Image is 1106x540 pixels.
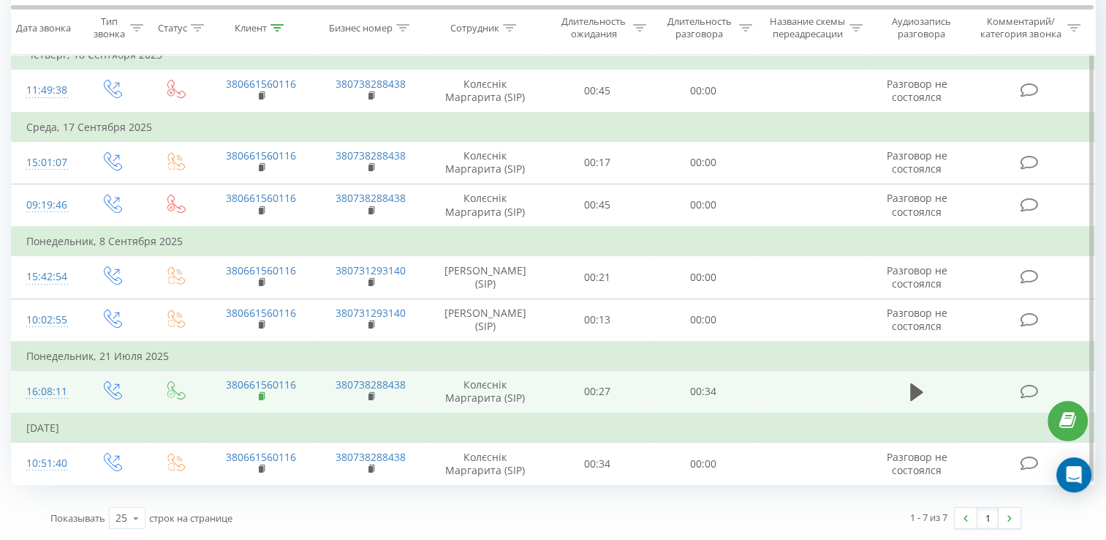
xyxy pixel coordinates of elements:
div: 1 - 7 из 7 [910,510,947,525]
div: 11:49:38 [26,76,64,105]
td: 00:00 [650,184,756,227]
div: Длительность ожидания [558,15,630,40]
div: 25 [115,511,127,525]
div: Тип звонка [92,15,126,40]
td: Колєснік Маргарита (SIP) [426,70,545,113]
td: 00:27 [545,370,651,413]
td: Понедельник, 8 Сентября 2025 [12,227,1095,256]
div: Бизнес номер [329,21,393,34]
span: Разговор не состоялся [886,149,947,176]
span: Разговор не состоялся [886,306,947,333]
td: Колєснік Маргарита (SIP) [426,443,545,485]
span: Разговор не состоялся [886,450,947,477]
div: Аудиозапись разговора [879,15,964,40]
div: Название схемы переадресации [769,15,846,40]
td: 00:45 [545,184,651,227]
a: 380661560116 [226,77,296,91]
div: Клиент [235,21,267,34]
div: Сотрудник [450,21,499,34]
td: [DATE] [12,413,1095,443]
a: 380661560116 [226,263,296,277]
td: [PERSON_NAME] (SIP) [426,256,545,299]
a: 380738288438 [336,149,406,162]
td: 00:00 [650,299,756,342]
div: 16:08:11 [26,378,64,406]
div: 15:42:54 [26,263,64,291]
td: Четверг, 18 Сентября 2025 [12,40,1095,70]
td: 00:00 [650,141,756,184]
span: строк на странице [149,511,232,525]
a: 380661560116 [226,378,296,391]
div: Статус [158,21,187,34]
a: 380738288438 [336,450,406,464]
td: 00:00 [650,443,756,485]
div: Комментарий/категория звонка [978,15,1064,40]
div: Open Intercom Messenger [1056,457,1091,492]
td: Понедельник, 21 Июля 2025 [12,342,1095,371]
td: Колєснік Маргарита (SIP) [426,370,545,413]
td: [PERSON_NAME] (SIP) [426,299,545,342]
a: 380731293140 [336,306,406,320]
a: 380661560116 [226,191,296,205]
div: Дата звонка [16,21,71,34]
a: 380738288438 [336,378,406,391]
div: 09:19:46 [26,191,64,220]
td: 00:13 [545,299,651,342]
td: Среда, 17 Сентября 2025 [12,113,1095,142]
a: 380738288438 [336,77,406,91]
a: 380661560116 [226,450,296,464]
a: 380731293140 [336,263,406,277]
div: 15:01:07 [26,149,64,177]
span: Показывать [50,511,105,525]
a: 380738288438 [336,191,406,205]
td: 00:34 [650,370,756,413]
td: 00:34 [545,443,651,485]
td: Колєснік Маргарита (SIP) [426,184,545,227]
a: 380661560116 [226,149,296,162]
td: Колєснік Маргарита (SIP) [426,141,545,184]
td: 00:45 [545,70,651,113]
span: Разговор не состоялся [886,191,947,218]
a: 1 [977,508,999,528]
span: Разговор не состоялся [886,263,947,290]
span: Разговор не состоялся [886,77,947,104]
div: Длительность разговора [663,15,735,40]
a: 380661560116 [226,306,296,320]
td: 00:21 [545,256,651,299]
div: 10:51:40 [26,449,64,478]
td: 00:17 [545,141,651,184]
div: 10:02:55 [26,306,64,334]
td: 00:00 [650,70,756,113]
td: 00:00 [650,256,756,299]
